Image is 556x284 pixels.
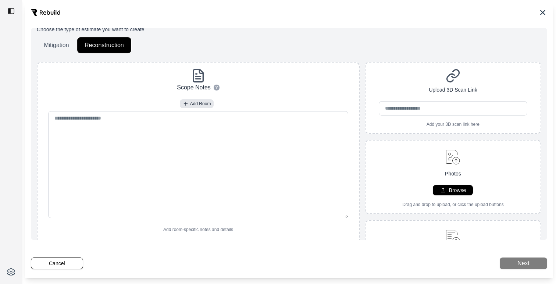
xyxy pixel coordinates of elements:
[37,26,541,33] p: Choose the type of estimate you want to create
[429,86,477,94] p: Upload 3D Scan Link
[37,38,76,53] button: Mitigation
[427,121,480,127] p: Add your 3D scan link here
[433,185,473,195] button: Browse
[449,187,466,194] p: Browse
[402,202,504,207] p: Drag and drop to upload, or click the upload buttons
[163,227,233,232] p: Add room-specific notes and details
[180,99,214,108] button: Add Room
[177,83,211,92] p: Scope Notes
[7,7,15,15] img: toggle sidebar
[78,38,131,53] button: Reconstruction
[215,85,218,90] span: ?
[31,9,60,16] img: Rebuild
[442,227,463,247] img: upload-document.svg
[442,146,463,167] img: upload-image.svg
[445,170,461,178] p: Photos
[31,258,83,269] button: Cancel
[190,101,211,107] span: Add Room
